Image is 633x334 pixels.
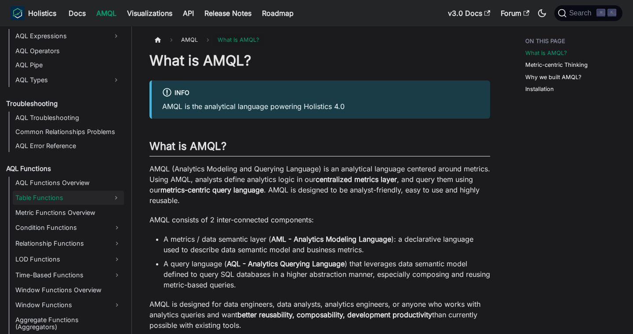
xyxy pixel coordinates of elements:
[554,5,622,21] button: Search (Command+K)
[164,234,490,255] li: A metrics / data semantic layer ( ): a declarative language used to describe data semantic model ...
[11,6,56,20] a: HolisticsHolistics
[525,73,582,81] a: Why we built AMQL?
[13,29,108,43] a: AQL Expressions
[13,177,124,189] a: AQL Functions Overview
[443,6,495,20] a: v3.0 Docs
[149,214,490,225] p: AMQL consists of 2 inter-connected components:
[13,191,108,205] a: Table Functions
[495,6,535,20] a: Forum
[162,87,480,99] div: info
[178,6,199,20] a: API
[4,163,124,175] a: AQL Functions
[13,45,124,57] a: AQL Operators
[597,9,605,17] kbd: ⌘
[13,140,124,152] a: AQL Error Reference
[91,6,122,20] a: AMQL
[162,101,480,112] p: AMQL is the analytical language powering Holistics 4.0
[177,33,202,46] span: AMQL
[149,52,490,69] h1: What is AMQL?
[13,59,124,71] a: AQL Pipe
[164,258,490,290] li: A query language ( ) that leverages data semantic model defined to query SQL databases in a highe...
[13,252,124,266] a: LOD Functions
[28,8,56,18] b: Holistics
[13,314,124,333] a: Aggregate Functions (Aggregators)
[63,6,91,20] a: Docs
[108,73,124,87] button: Expand sidebar category 'AQL Types'
[122,6,178,20] a: Visualizations
[108,29,124,43] button: Expand sidebar category 'AQL Expressions'
[13,268,124,282] a: Time-Based Functions
[271,235,391,243] strong: AML - Analytics Modeling Language
[213,33,264,46] span: What is AMQL?
[149,33,490,46] nav: Breadcrumbs
[535,6,549,20] button: Switch between dark and light mode (currently dark mode)
[149,163,490,206] p: AMQL (Analytics Modeling and Querying Language) is an analytical language centered around metrics...
[4,98,124,110] a: Troubleshooting
[13,207,124,219] a: Metric Functions Overview
[13,236,124,250] a: Relationship Functions
[13,126,124,138] a: Common Relationships Problems
[149,140,490,156] h2: What is AMQL?
[525,61,588,69] a: Metric-centric Thinking
[108,191,124,205] button: Expand sidebar category 'Table Functions'
[608,9,616,17] kbd: K
[11,6,25,20] img: Holistics
[237,310,432,319] strong: better reusability, composability, development productivity
[13,298,124,312] a: Window Functions
[525,85,554,93] a: Installation
[316,175,397,184] strong: centralized metrics layer
[149,33,166,46] a: Home page
[149,299,490,330] p: AMQL is designed for data engineers, data analysts, analytics engineers, or anyone who works with...
[227,259,345,268] strong: AQL - Analytics Querying Language
[525,49,567,57] a: What is AMQL?
[257,6,299,20] a: Roadmap
[13,221,124,235] a: Condition Functions
[13,73,108,87] a: AQL Types
[567,9,597,17] span: Search
[13,112,124,124] a: AQL Troubleshooting
[160,185,264,194] strong: metrics-centric query language
[199,6,257,20] a: Release Notes
[13,284,124,296] a: Window Functions Overview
